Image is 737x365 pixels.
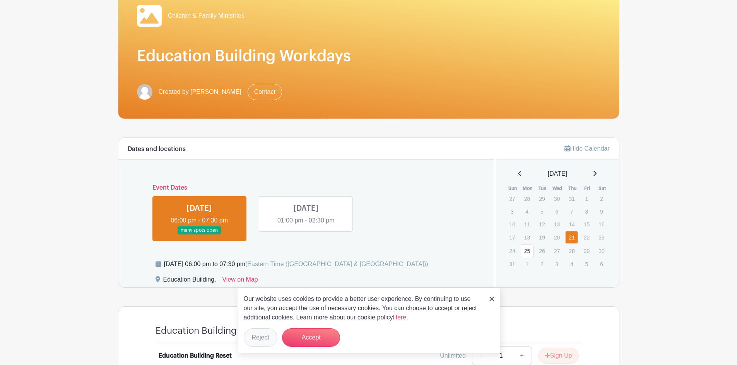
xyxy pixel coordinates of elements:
button: Reject [244,328,277,347]
p: 1 [521,258,534,270]
p: 27 [551,245,563,257]
p: 5 [580,258,593,270]
p: 29 [535,193,548,205]
th: Wed [550,185,565,192]
p: 13 [551,218,563,230]
p: 3 [506,205,518,217]
a: 25 [521,244,534,257]
p: 14 [565,218,578,230]
th: Thu [565,185,580,192]
p: 3 [551,258,563,270]
a: 21 [565,231,578,244]
button: Accept [282,328,340,347]
p: 5 [535,205,548,217]
th: Mon [520,185,535,192]
button: Sign Up [538,348,579,364]
p: 7 [565,205,578,217]
p: 24 [506,245,518,257]
th: Tue [535,185,550,192]
p: 10 [506,218,518,230]
p: 18 [521,231,534,243]
p: Our website uses cookies to provide a better user experience. By continuing to use our site, you ... [244,294,481,322]
a: Contact [248,84,282,100]
p: 28 [521,193,534,205]
p: 31 [565,193,578,205]
a: Hide Calendar [564,145,609,152]
p: 4 [521,205,534,217]
img: close_button-5f87c8562297e5c2d7936805f587ecaba9071eb48480494691a3f1689db116b3.svg [489,297,494,301]
p: 1 [580,193,593,205]
a: View on Map [222,275,258,287]
p: 27 [506,193,518,205]
div: Education Building, [163,275,216,287]
th: Fri [580,185,595,192]
p: 9 [595,205,608,217]
p: 12 [535,218,548,230]
span: [DATE] [548,169,567,178]
p: 6 [551,205,563,217]
p: 17 [506,231,518,243]
div: Education Building Reset [159,351,232,360]
p: 16 [595,218,608,230]
h4: Education Building Work Day [156,325,280,336]
h6: Event Dates [146,184,466,192]
p: 15 [580,218,593,230]
p: 29 [580,245,593,257]
div: [DATE] 06:00 pm to 07:30 pm [164,260,428,269]
p: 19 [535,231,548,243]
p: 28 [565,245,578,257]
p: 2 [595,193,608,205]
p: 22 [580,231,593,243]
p: 2 [535,258,548,270]
img: default-ce2991bfa6775e67f084385cd625a349d9dcbb7a52a09fb2fda1e96e2d18dcdb.png [137,84,152,100]
span: Children & Family Ministries [168,11,245,20]
p: 4 [565,258,578,270]
h1: Education Building Workdays [137,47,600,65]
p: 26 [535,245,548,257]
span: Created by [PERSON_NAME] [159,87,241,97]
p: 6 [595,258,608,270]
div: Unlimited [440,351,466,360]
th: Sat [595,185,610,192]
p: 30 [551,193,563,205]
p: 8 [580,205,593,217]
a: - [472,346,490,365]
a: Here [393,314,407,321]
a: + [512,346,532,365]
p: 31 [506,258,518,270]
p: 23 [595,231,608,243]
p: 30 [595,245,608,257]
span: (Eastern Time ([GEOGRAPHIC_DATA] & [GEOGRAPHIC_DATA])) [245,261,428,267]
th: Sun [505,185,520,192]
h6: Dates and locations [128,146,186,153]
p: 20 [551,231,563,243]
p: 11 [521,218,534,230]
